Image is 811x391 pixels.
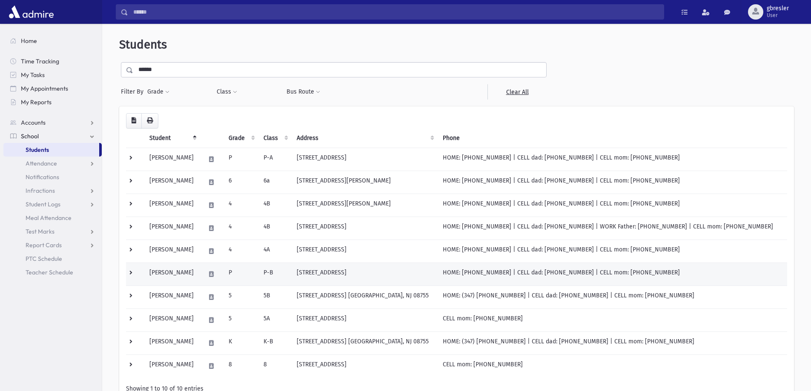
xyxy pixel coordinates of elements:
[3,252,102,265] a: PTC Schedule
[487,84,547,100] a: Clear All
[126,113,142,128] button: CSV
[292,128,438,148] th: Address: activate to sort column ascending
[292,171,438,194] td: [STREET_ADDRESS][PERSON_NAME]
[292,331,438,354] td: [STREET_ADDRESS] [GEOGRAPHIC_DATA], NJ 08755
[224,217,258,240] td: 4
[144,194,200,217] td: [PERSON_NAME]
[216,84,238,100] button: Class
[224,331,258,354] td: K
[224,285,258,308] td: 5
[144,128,200,148] th: Student: activate to sort column descending
[767,5,789,12] span: gbresler
[144,331,200,354] td: [PERSON_NAME]
[3,197,102,211] a: Student Logs
[21,98,52,106] span: My Reports
[438,354,787,377] td: CELL mom: [PHONE_NUMBER]
[767,12,789,19] span: User
[224,171,258,194] td: 6
[224,263,258,285] td: P
[258,285,292,308] td: 5B
[26,187,55,194] span: Infractions
[144,308,200,331] td: [PERSON_NAME]
[292,285,438,308] td: [STREET_ADDRESS] [GEOGRAPHIC_DATA], NJ 08755
[3,170,102,184] a: Notifications
[224,128,258,148] th: Grade: activate to sort column ascending
[438,194,787,217] td: HOME: [PHONE_NUMBER] | CELL dad: [PHONE_NUMBER] | CELL mom: [PHONE_NUMBER]
[26,255,62,263] span: PTC Schedule
[21,85,68,92] span: My Appointments
[141,113,158,128] button: Print
[3,238,102,252] a: Report Cards
[3,157,102,170] a: Attendance
[286,84,321,100] button: Bus Route
[3,184,102,197] a: Infractions
[258,148,292,171] td: P-A
[438,171,787,194] td: HOME: [PHONE_NUMBER] | CELL dad: [PHONE_NUMBER] | CELL mom: [PHONE_NUMBER]
[258,194,292,217] td: 4B
[21,119,46,126] span: Accounts
[26,268,73,276] span: Teacher Schedule
[258,331,292,354] td: K-B
[3,68,102,82] a: My Tasks
[26,160,57,167] span: Attendance
[3,34,102,48] a: Home
[26,146,49,154] span: Students
[144,148,200,171] td: [PERSON_NAME]
[26,214,72,222] span: Meal Attendance
[7,3,56,20] img: AdmirePro
[3,225,102,238] a: Test Marks
[144,240,200,263] td: [PERSON_NAME]
[438,263,787,285] td: HOME: [PHONE_NUMBER] | CELL dad: [PHONE_NUMBER] | CELL mom: [PHONE_NUMBER]
[21,71,45,79] span: My Tasks
[21,132,39,140] span: School
[3,143,99,157] a: Students
[147,84,170,100] button: Grade
[3,116,102,129] a: Accounts
[258,128,292,148] th: Class: activate to sort column ascending
[26,200,60,208] span: Student Logs
[144,171,200,194] td: [PERSON_NAME]
[224,308,258,331] td: 5
[224,148,258,171] td: P
[258,240,292,263] td: 4A
[292,148,438,171] td: [STREET_ADDRESS]
[3,95,102,109] a: My Reports
[224,240,258,263] td: 4
[292,240,438,263] td: [STREET_ADDRESS]
[258,263,292,285] td: P-B
[144,263,200,285] td: [PERSON_NAME]
[438,148,787,171] td: HOME: [PHONE_NUMBER] | CELL dad: [PHONE_NUMBER] | CELL mom: [PHONE_NUMBER]
[438,217,787,240] td: HOME: [PHONE_NUMBER] | CELL dad: [PHONE_NUMBER] | WORK Father: [PHONE_NUMBER] | CELL mom: [PHONE_...
[438,308,787,331] td: CELL mom: [PHONE_NUMBER]
[292,263,438,285] td: [STREET_ADDRESS]
[258,217,292,240] td: 4B
[258,354,292,377] td: 8
[128,4,664,20] input: Search
[121,87,147,96] span: Filter By
[292,308,438,331] td: [STREET_ADDRESS]
[26,228,54,235] span: Test Marks
[292,354,438,377] td: [STREET_ADDRESS]
[21,37,37,45] span: Home
[438,285,787,308] td: HOME: (347) [PHONE_NUMBER] | CELL dad: [PHONE_NUMBER] | CELL mom: [PHONE_NUMBER]
[3,82,102,95] a: My Appointments
[292,217,438,240] td: [STREET_ADDRESS]
[3,211,102,225] a: Meal Attendance
[119,37,167,51] span: Students
[144,354,200,377] td: [PERSON_NAME]
[292,194,438,217] td: [STREET_ADDRESS][PERSON_NAME]
[21,57,59,65] span: Time Tracking
[3,265,102,279] a: Teacher Schedule
[144,217,200,240] td: [PERSON_NAME]
[258,308,292,331] td: 5A
[438,331,787,354] td: HOME: (347) [PHONE_NUMBER] | CELL dad: [PHONE_NUMBER] | CELL mom: [PHONE_NUMBER]
[144,285,200,308] td: [PERSON_NAME]
[3,54,102,68] a: Time Tracking
[224,194,258,217] td: 4
[224,354,258,377] td: 8
[3,129,102,143] a: School
[258,171,292,194] td: 6a
[26,241,62,249] span: Report Cards
[438,240,787,263] td: HOME: [PHONE_NUMBER] | CELL dad: [PHONE_NUMBER] | CELL mom: [PHONE_NUMBER]
[438,128,787,148] th: Phone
